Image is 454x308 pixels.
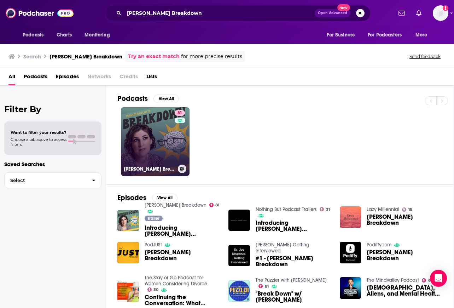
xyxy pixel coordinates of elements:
[368,30,402,40] span: For Podcasters
[6,6,74,20] img: Podchaser - Follow, Share and Rate Podcasts
[209,203,220,207] a: 81
[340,206,361,228] img: Mayim Bialik's Breakdown
[428,279,433,282] span: 68
[23,30,43,40] span: Podcasts
[415,30,427,40] span: More
[145,249,220,261] span: [PERSON_NAME] Breakdown
[153,288,158,291] span: 50
[121,107,190,176] a: 81[PERSON_NAME] Breakdown
[367,285,442,297] span: [DEMOGRAPHIC_DATA], Aliens, and Mental Health Breakdowns with Big Bang Star [PERSON_NAME]
[145,242,162,248] a: PodJUST
[117,242,139,263] img: Mayim Bialik's Breakdown
[256,255,331,267] span: #1 - [PERSON_NAME] Breakdown
[50,53,122,60] h3: [PERSON_NAME] Breakdown
[367,214,442,226] span: [PERSON_NAME] Breakdown
[4,104,101,114] h2: Filter By
[256,255,331,267] a: #1 - Mayim Bialik's Breakdown
[265,285,269,288] span: 81
[147,216,159,221] span: Trailer
[87,71,111,85] span: Networks
[256,220,331,232] span: Introducing [PERSON_NAME] Breakdown (via [PERSON_NAME] Breakdown)
[145,249,220,261] a: Mayim Bialik's Breakdown
[145,275,207,287] a: The Stay or Go Podcast for Women Considering Divorce
[340,242,361,263] img: Mayim Bialik's Breakdown
[433,5,448,21] span: Logged in as patiencebaldacci
[256,206,317,212] a: Nothing But Podcast Trailers
[228,210,250,231] img: Introducing Mayim Bialik's Breakdown (via Mayim Bialik's Breakdown)
[228,280,250,302] img: "Break Down" w/ Mayim Bialik
[228,245,250,267] img: #1 - Mayim Bialik's Breakdown
[320,207,330,211] a: 31
[145,225,220,237] a: Introducing Mayim Bialik's Breakdown
[433,5,448,21] button: Show profile menu
[175,110,185,116] a: 81
[256,291,331,303] a: "Break Down" w/ Mayim Bialik
[11,130,66,135] span: Want to filter your results?
[430,270,447,287] div: Open Intercom Messenger
[367,242,391,248] a: Podiffycom
[367,249,442,261] span: [PERSON_NAME] Breakdown
[24,71,47,85] a: Podcasts
[4,161,101,167] p: Saved Searches
[258,284,269,288] a: 81
[153,95,179,103] button: View All
[57,30,72,40] span: Charts
[337,4,350,11] span: New
[327,30,355,40] span: For Business
[256,291,331,303] span: "Break Down" w/ [PERSON_NAME]
[145,294,220,306] a: Continuing the Conversation: What Mayim Bialik’s Breakdown Brought Up With Guest Quinn Otrera
[85,30,110,40] span: Monitoring
[367,206,399,212] a: Lazy Millennial
[80,28,119,42] button: open menu
[326,208,330,211] span: 31
[145,202,206,208] a: Mayim Bialik's Breakdown
[152,194,177,202] button: View All
[408,208,412,211] span: 15
[177,110,182,117] span: 81
[315,9,350,17] button: Open AdvancedNew
[117,94,179,103] a: PodcastsView All
[11,137,66,147] span: Choose a tab above to access filters.
[146,71,157,85] span: Lists
[18,28,53,42] button: open menu
[367,277,419,283] a: The Mindvalley Podcast
[367,214,442,226] a: Mayim Bialik's Breakdown
[128,52,180,61] a: Try an exact match
[433,5,448,21] img: User Profile
[117,193,146,202] h2: Episodes
[402,207,412,212] a: 15
[367,249,442,261] a: Mayim Bialik's Breakdown
[4,172,101,188] button: Select
[56,71,79,85] span: Episodes
[117,281,139,302] img: Continuing the Conversation: What Mayim Bialik’s Breakdown Brought Up With Guest Quinn Otrera
[422,278,433,283] a: 68
[120,71,138,85] span: Credits
[124,7,315,19] input: Search podcasts, credits, & more...
[367,285,442,297] a: God, Aliens, and Mental Health Breakdowns with Big Bang Star Mayim Bialik
[443,5,448,11] svg: Add a profile image
[413,7,424,19] a: Show notifications dropdown
[145,294,220,306] span: Continuing the Conversation: What [PERSON_NAME] Breakdown Brought Up With Guest [PERSON_NAME]
[411,28,436,42] button: open menu
[340,277,361,299] img: God, Aliens, and Mental Health Breakdowns with Big Bang Star Mayim Bialik
[396,7,408,19] a: Show notifications dropdown
[117,210,139,232] img: Introducing Mayim Bialik's Breakdown
[117,193,177,202] a: EpisodesView All
[8,71,15,85] a: All
[318,11,347,15] span: Open Advanced
[117,94,148,103] h2: Podcasts
[145,225,220,237] span: Introducing [PERSON_NAME] Breakdown
[256,277,327,283] a: The Puzzler with A.J. Jacobs
[363,28,412,42] button: open menu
